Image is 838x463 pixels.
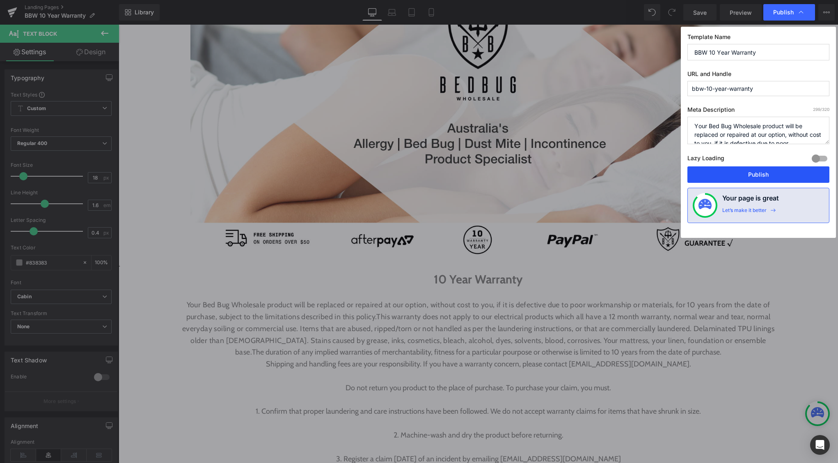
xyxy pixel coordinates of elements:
[315,247,404,262] b: 10 Year Warranty
[722,193,779,207] h4: Your page is great
[687,117,829,144] textarea: Your Bed Bug Wholesale product will be replaced or repaired at our option, without cost to you, i...
[722,207,767,218] div: Let’s make it better
[813,107,820,112] span: 299
[698,199,712,212] img: onboarding-status.svg
[687,33,829,44] label: Template Name
[813,107,829,112] span: /320
[810,435,830,455] div: Open Intercom Messenger
[64,288,656,332] span: This warranty does not apply to our electrical products which all have a 12 month warranty, norma...
[218,430,502,439] span: 3. Register a claim [DATE] of an incident by emailing [EMAIL_ADDRESS][DOMAIN_NAME]
[275,406,445,415] span: 2. Machine-wash and dry the product before returning.
[137,382,582,391] span: 1. Confirm that proper laundering and care instructions have been followed. We do not accept warr...
[227,359,492,368] span: Do not return you product to the place of purchase. To purchase your claim, you must.
[687,153,724,166] label: Lazy Loading
[687,166,829,183] button: Publish
[62,274,658,334] p: Your Bed Bug Wholesale product will be replaced or repaired at our option, without cost to you, i...
[687,70,829,81] label: URL and Handle
[773,9,794,16] span: Publish
[147,335,572,344] span: Shipping and handling fees are your responsibility. If you have a warranty concern, please contac...
[133,323,603,332] span: The duration of any implied warranties of merchantability, fitness for a particular pourpose or o...
[687,106,829,117] label: Meta Description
